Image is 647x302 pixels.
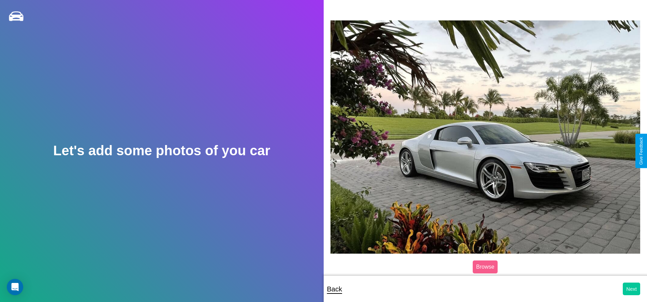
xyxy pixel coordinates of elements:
[330,20,641,254] img: posted
[327,283,342,295] p: Back
[473,260,498,273] label: Browse
[7,279,23,295] div: Open Intercom Messenger
[623,283,640,295] button: Next
[53,143,270,158] h2: Let's add some photos of you car
[639,137,644,165] div: Give Feedback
